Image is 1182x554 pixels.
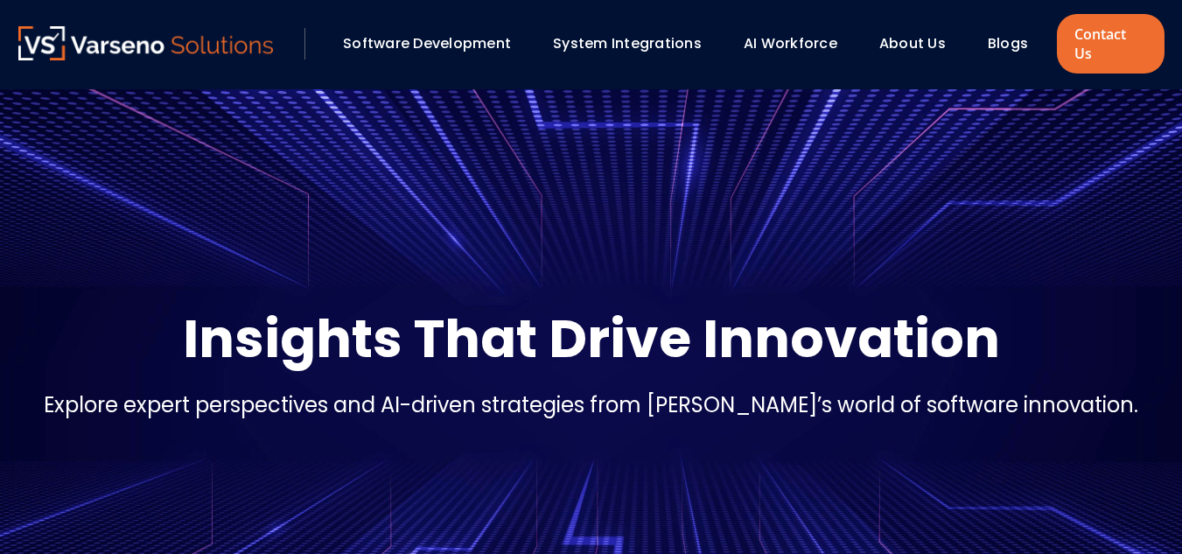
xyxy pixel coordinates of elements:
[183,304,1000,374] p: Insights That Drive Innovation
[879,33,946,53] a: About Us
[544,29,726,59] div: System Integrations
[1057,14,1164,74] a: Contact Us
[18,26,274,61] a: Varseno Solutions – Product Engineering & IT Services
[744,33,837,53] a: AI Workforce
[871,29,970,59] div: About Us
[553,33,702,53] a: System Integrations
[334,29,535,59] div: Software Development
[979,29,1053,59] div: Blogs
[343,33,511,53] a: Software Development
[735,29,862,59] div: AI Workforce
[18,26,274,60] img: Varseno Solutions – Product Engineering & IT Services
[988,33,1028,53] a: Blogs
[44,389,1138,421] p: Explore expert perspectives and AI-driven strategies from [PERSON_NAME]’s world of software innov...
